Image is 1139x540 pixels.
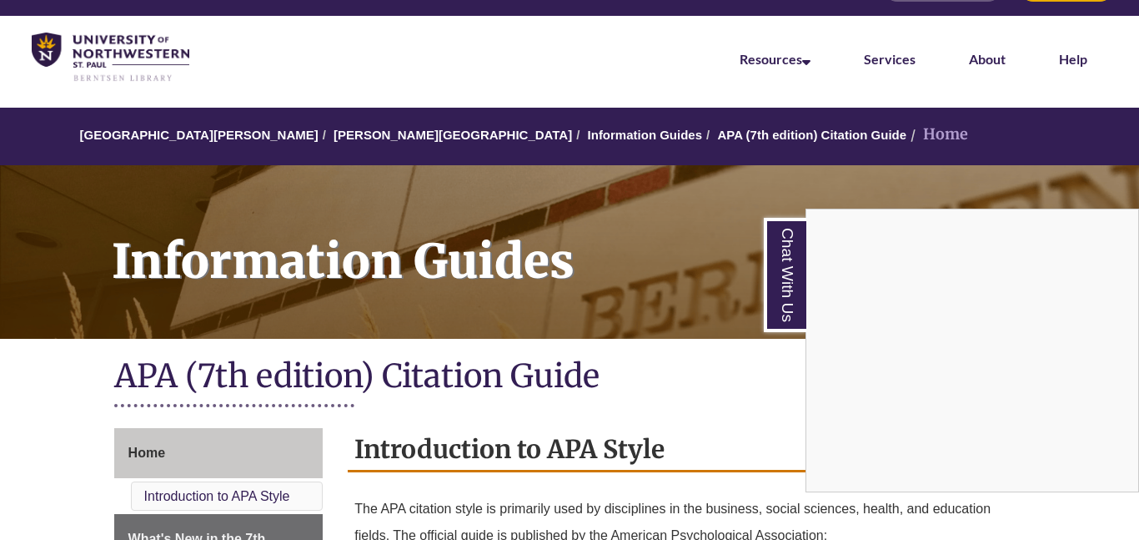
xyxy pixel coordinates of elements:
[1059,51,1087,67] a: Help
[32,33,189,83] img: UNWSP Library Logo
[864,51,916,67] a: Services
[740,51,810,67] a: Resources
[805,209,1139,492] div: Chat With Us
[969,51,1006,67] a: About
[764,218,806,332] a: Chat With Us
[806,209,1138,492] iframe: Chat Widget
